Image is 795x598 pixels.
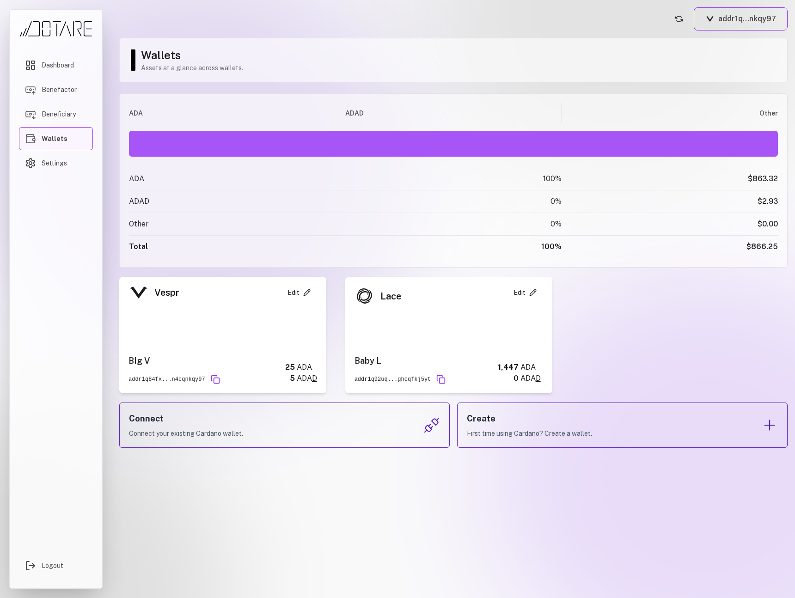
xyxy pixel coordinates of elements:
[297,362,317,373] div: ADA
[273,284,325,301] button: Edit
[141,63,778,73] p: Assets at a glance across wallets.
[345,173,562,184] div: 100 %
[312,374,317,383] span: D
[345,241,562,252] div: 100%
[355,376,431,383] div: addr1q92uq...ghcqfkj5yt
[672,12,686,26] button: Refresh account status
[498,362,519,373] div: 1,447
[128,376,205,383] div: addr1q84fx...n4cqnkqy97
[498,373,519,384] div: 0
[129,196,345,207] div: ADAD
[562,196,778,207] div: $2.93
[562,173,778,184] div: $863.32
[345,196,562,207] div: 0 %
[520,362,543,373] div: ADA
[562,219,778,230] div: $0.00
[129,241,345,252] div: Total
[499,284,551,301] button: Edit
[42,110,76,119] span: Beneficiary
[562,241,778,252] div: $866.25
[276,373,295,384] div: 5
[467,429,592,438] p: First time using Cardano? Create a wallet.
[380,290,401,303] div: Lace
[19,21,93,37] img: Dotare Logo
[129,219,345,230] div: Other
[761,417,778,433] img: Create
[129,429,243,438] p: Connect your existing Cardano wallet.
[129,173,345,184] div: ADA
[276,362,295,373] div: 25
[705,16,715,22] img: Vespr logo
[467,412,592,425] h3: Create
[129,412,243,425] h3: Connect
[562,103,778,123] div: Other
[42,61,74,70] span: Dashboard
[436,375,446,384] button: Copy address
[141,48,778,62] h1: Wallets
[211,375,220,384] button: Copy address
[128,287,149,299] img: Vespr
[694,7,788,31] button: addr1q...nkqy97
[355,354,446,367] div: Baby L
[297,373,317,384] span: ADA
[25,109,36,120] img: Beneficiary
[345,219,562,230] div: 0 %
[520,373,543,384] span: ADA
[42,134,67,143] span: Wallets
[25,84,36,95] img: Benefactor
[128,354,220,367] div: BIg V
[42,85,77,94] span: Benefactor
[355,286,375,306] img: Lace
[536,374,541,383] span: D
[423,417,440,433] img: Connect
[345,103,562,123] div: ADAD
[42,159,67,168] span: Settings
[129,103,345,123] div: ADA
[25,133,36,144] img: Wallets
[154,286,179,299] div: Vespr
[42,561,63,570] span: Logout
